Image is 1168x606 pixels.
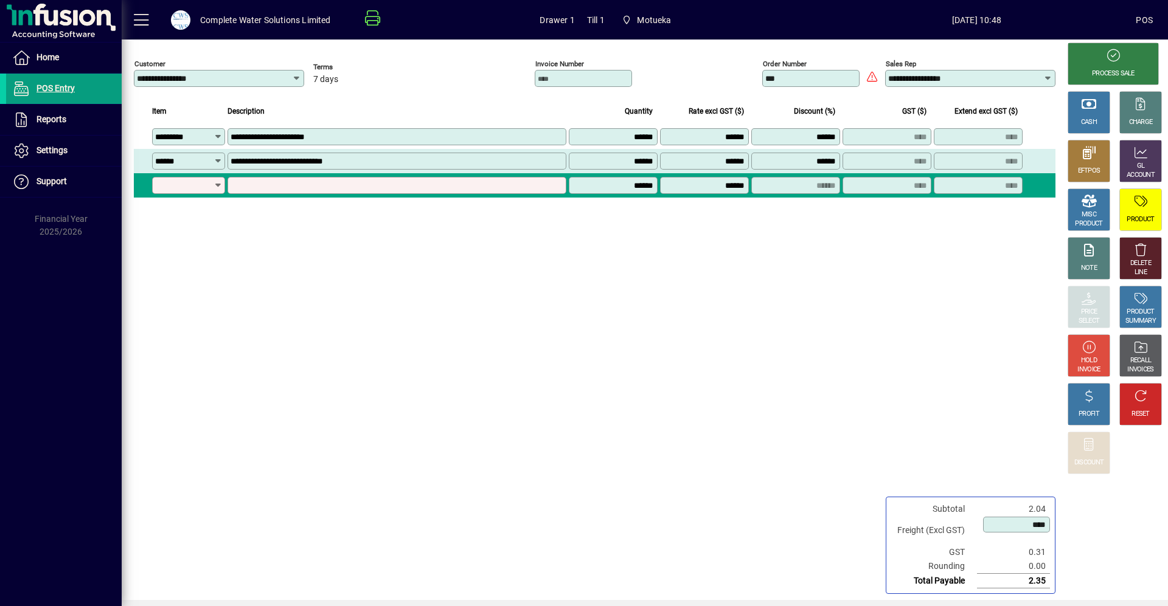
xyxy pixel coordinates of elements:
[763,60,807,68] mat-label: Order number
[886,60,916,68] mat-label: Sales rep
[36,176,67,186] span: Support
[1081,264,1097,273] div: NOTE
[1127,171,1155,180] div: ACCOUNT
[817,10,1136,30] span: [DATE] 10:48
[891,516,977,545] td: Freight (Excl GST)
[891,502,977,516] td: Subtotal
[1127,215,1154,224] div: PRODUCT
[313,75,338,84] span: 7 days
[891,559,977,574] td: Rounding
[1131,410,1150,419] div: RESET
[1129,118,1153,127] div: CHARGE
[540,10,574,30] span: Drawer 1
[1075,219,1102,229] div: PRODUCT
[1079,317,1100,326] div: SELECT
[587,10,605,30] span: Till 1
[1092,69,1135,78] div: PROCESS SALE
[891,545,977,559] td: GST
[200,10,331,30] div: Complete Water Solutions Limited
[1077,365,1100,374] div: INVOICE
[1078,167,1100,176] div: EFTPOS
[1127,308,1154,317] div: PRODUCT
[36,52,59,62] span: Home
[1130,356,1152,365] div: RECALL
[977,502,1050,516] td: 2.04
[1081,118,1097,127] div: CASH
[977,574,1050,588] td: 2.35
[228,105,265,118] span: Description
[6,105,122,135] a: Reports
[1074,458,1104,467] div: DISCOUNT
[954,105,1018,118] span: Extend excl GST ($)
[689,105,744,118] span: Rate excl GST ($)
[1136,10,1153,30] div: POS
[617,9,676,31] span: Motueka
[1130,259,1151,268] div: DELETE
[977,559,1050,574] td: 0.00
[1079,410,1099,419] div: PROFIT
[36,83,75,93] span: POS Entry
[1081,356,1097,365] div: HOLD
[1127,365,1153,374] div: INVOICES
[1081,308,1097,317] div: PRICE
[902,105,926,118] span: GST ($)
[6,167,122,197] a: Support
[36,114,66,124] span: Reports
[36,145,68,155] span: Settings
[625,105,653,118] span: Quantity
[1125,317,1156,326] div: SUMMARY
[1082,210,1096,219] div: MISC
[1137,162,1145,171] div: GL
[313,63,386,71] span: Terms
[794,105,835,118] span: Discount (%)
[6,43,122,73] a: Home
[637,10,671,30] span: Motueka
[161,9,200,31] button: Profile
[134,60,165,68] mat-label: Customer
[6,136,122,166] a: Settings
[891,574,977,588] td: Total Payable
[1135,268,1147,277] div: LINE
[977,545,1050,559] td: 0.31
[152,105,167,118] span: Item
[535,60,584,68] mat-label: Invoice number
